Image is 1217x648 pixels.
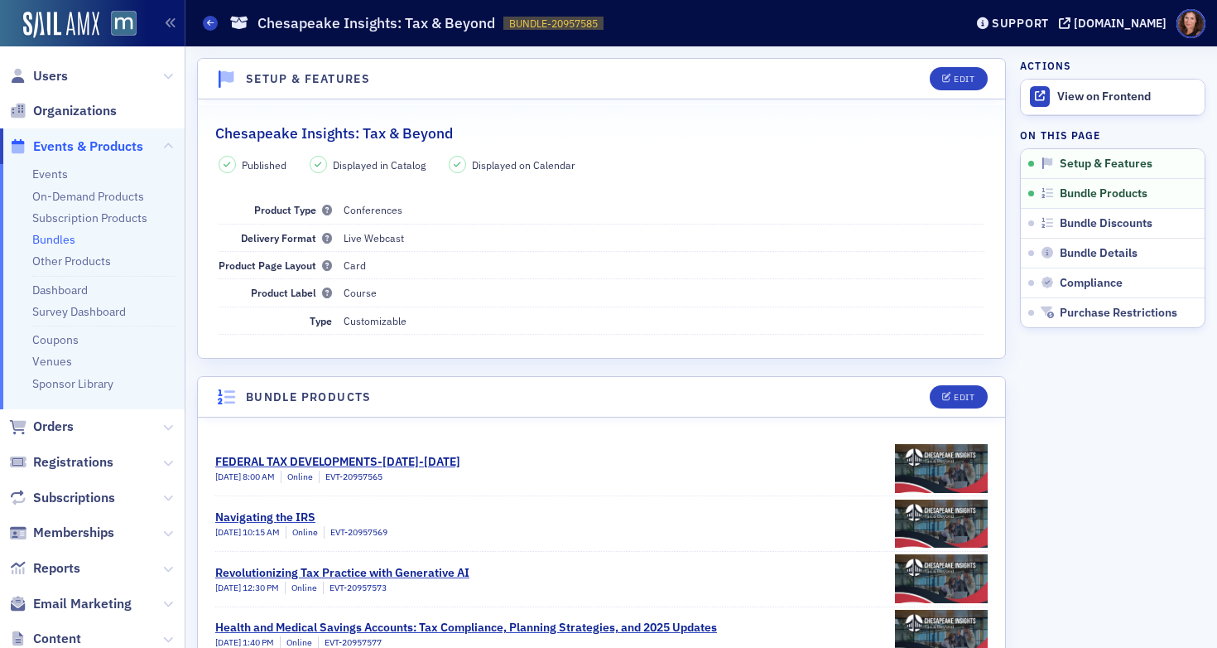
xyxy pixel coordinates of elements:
[1060,216,1152,231] span: Bundle Discounts
[33,489,115,507] span: Subscriptions
[930,67,987,90] button: Edit
[9,489,115,507] a: Subscriptions
[243,582,279,593] span: 12:30 PM
[324,526,387,539] div: EVT-20957569
[1060,186,1147,201] span: Bundle Products
[33,418,74,436] span: Orders
[242,157,286,172] span: Published
[215,441,988,496] a: FEDERAL TAX DEVELOPMENTS-[DATE]-[DATE][DATE] 8:00 AMOnlineEVT-20957565
[1020,58,1071,73] h4: Actions
[9,453,113,471] a: Registrations
[509,17,598,31] span: BUNDLE-20957585
[310,314,332,327] span: Type
[333,157,426,172] span: Displayed in Catalog
[219,259,332,272] span: Product Page Layout
[344,203,402,216] span: Conferences
[32,167,68,181] a: Events
[23,12,99,38] img: SailAMX
[241,231,332,244] span: Delivery Format
[992,16,1049,31] div: Support
[32,210,147,225] a: Subscription Products
[215,453,460,471] div: FEDERAL TAX DEVELOPMENTS-[DATE]-[DATE]
[215,526,243,538] span: [DATE]
[33,595,132,613] span: Email Marketing
[33,67,68,85] span: Users
[9,559,80,578] a: Reports
[33,453,113,471] span: Registrations
[32,283,88,297] a: Dashboard
[33,102,117,120] span: Organizations
[344,231,404,244] span: Live Webcast
[32,304,126,319] a: Survey Dashboard
[9,595,132,613] a: Email Marketing
[243,636,274,648] span: 1:40 PM
[1060,306,1177,321] span: Purchase Restrictions
[243,471,275,482] span: 8:00 AM
[323,582,387,595] div: EVT-20957573
[319,471,382,484] div: EVT-20957565
[9,138,143,156] a: Events & Products
[215,509,387,526] div: Navigating the IRS
[254,203,332,216] span: Product Type
[344,259,366,272] span: Card
[246,70,370,88] h4: Setup & Features
[215,552,988,607] a: Revolutionizing Tax Practice with Generative AI[DATE] 12:30 PMOnlineEVT-20957573
[215,123,453,144] h2: Chesapeake Insights: Tax & Beyond
[954,75,974,84] div: Edit
[246,389,372,406] h4: Bundle Products
[32,354,72,369] a: Venues
[32,254,111,268] a: Other Products
[215,619,717,636] div: Health and Medical Savings Accounts: Tax Compliance, Planning Strategies, and 2025 Updates
[33,524,114,542] span: Memberships
[286,526,318,539] div: Online
[1057,89,1196,104] div: View on Frontend
[215,636,243,648] span: [DATE]
[32,376,113,391] a: Sponsor Library
[1176,9,1205,38] span: Profile
[954,393,974,402] div: Edit
[215,496,988,551] a: Navigating the IRS[DATE] 10:15 AMOnlineEVT-20957569
[33,559,80,578] span: Reports
[1074,16,1166,31] div: [DOMAIN_NAME]
[1060,157,1152,172] span: Setup & Features
[472,157,575,172] span: Displayed on Calendar
[281,471,313,484] div: Online
[243,526,280,538] span: 10:15 AM
[1020,128,1205,143] h4: On this page
[32,332,79,347] a: Coupons
[1060,246,1138,261] span: Bundle Details
[1021,80,1205,114] a: View on Frontend
[111,11,137,36] img: SailAMX
[344,279,985,306] dd: Course
[9,102,117,120] a: Organizations
[32,232,75,247] a: Bundles
[33,630,81,648] span: Content
[215,564,469,582] div: Revolutionizing Tax Practice with Generative AI
[32,189,144,204] a: On-Demand Products
[1060,276,1123,291] span: Compliance
[99,11,137,39] a: View Homepage
[930,385,987,409] button: Edit
[9,630,81,648] a: Content
[257,13,495,33] h1: Chesapeake Insights: Tax & Beyond
[344,307,985,334] dd: Customizable
[251,286,332,299] span: Product Label
[9,67,68,85] a: Users
[9,418,74,436] a: Orders
[215,582,243,593] span: [DATE]
[33,138,143,156] span: Events & Products
[215,471,243,482] span: [DATE]
[285,582,317,595] div: Online
[9,524,114,542] a: Memberships
[1059,17,1172,29] button: [DOMAIN_NAME]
